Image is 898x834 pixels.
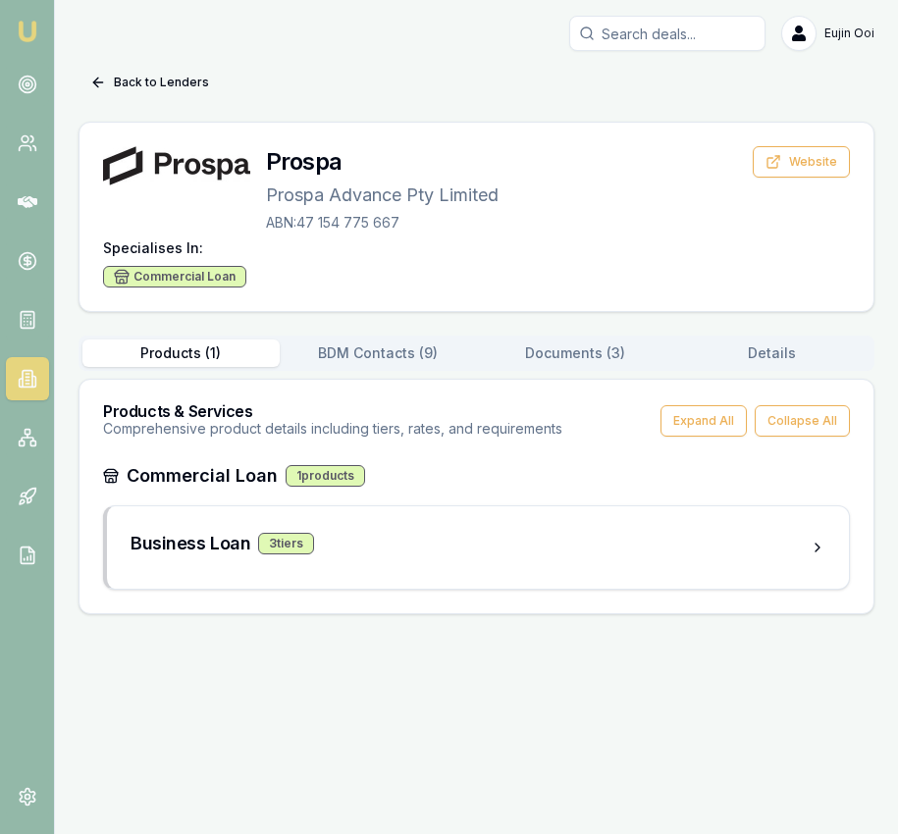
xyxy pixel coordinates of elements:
h3: Prospa [266,146,499,178]
button: Website [753,146,850,178]
img: emu-icon-u.png [16,20,39,43]
div: 1 products [286,465,365,487]
h4: Specialises In: [103,238,850,258]
button: BDM Contacts ( 9 ) [280,339,477,367]
button: Products ( 1 ) [82,339,280,367]
h3: Products & Services [103,403,562,419]
button: Collapse All [755,405,850,437]
button: Documents ( 3 ) [477,339,674,367]
span: Eujin Ooi [824,26,874,41]
h3: Business Loan [131,530,250,557]
button: Details [673,339,871,367]
p: ABN: 47 154 775 667 [266,213,499,233]
div: Commercial Loan [103,266,246,287]
h3: Commercial Loan [127,462,278,490]
p: Comprehensive product details including tiers, rates, and requirements [103,419,562,439]
button: Expand All [660,405,747,437]
img: Prospa logo [103,146,250,185]
div: 3 tier s [258,533,314,554]
input: Search deals [569,16,766,51]
p: Prospa Advance Pty Limited [266,182,499,209]
button: Back to Lenders [79,67,221,98]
